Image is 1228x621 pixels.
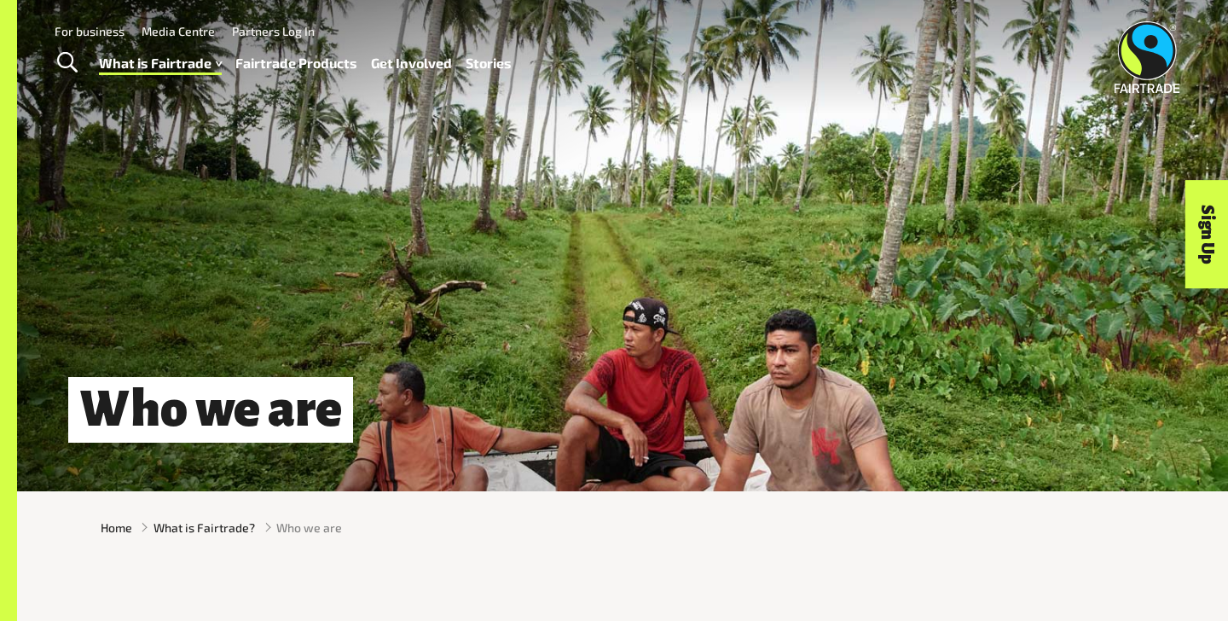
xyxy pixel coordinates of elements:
a: Home [101,519,132,537]
a: Stories [466,51,512,76]
a: What is Fairtrade? [153,519,255,537]
a: Toggle Search [46,42,88,84]
a: Partners Log In [232,24,315,38]
a: Media Centre [142,24,215,38]
h1: Who we are [68,377,353,443]
a: What is Fairtrade [99,51,222,76]
img: Fairtrade Australia New Zealand logo [1115,21,1180,93]
a: Get Involved [371,51,452,76]
a: Fairtrade Products [235,51,357,76]
span: Who we are [276,519,342,537]
a: For business [55,24,125,38]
